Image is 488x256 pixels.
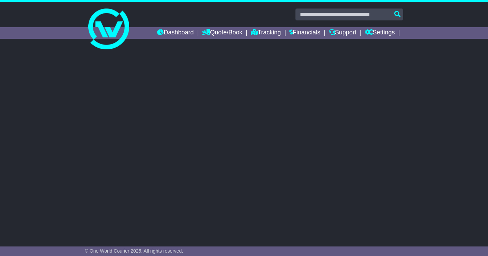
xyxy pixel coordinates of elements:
a: Settings [365,27,395,39]
a: Tracking [251,27,281,39]
a: Quote/Book [202,27,242,39]
span: © One World Courier 2025. All rights reserved. [85,248,183,254]
a: Dashboard [157,27,194,39]
a: Financials [289,27,320,39]
a: Support [329,27,356,39]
